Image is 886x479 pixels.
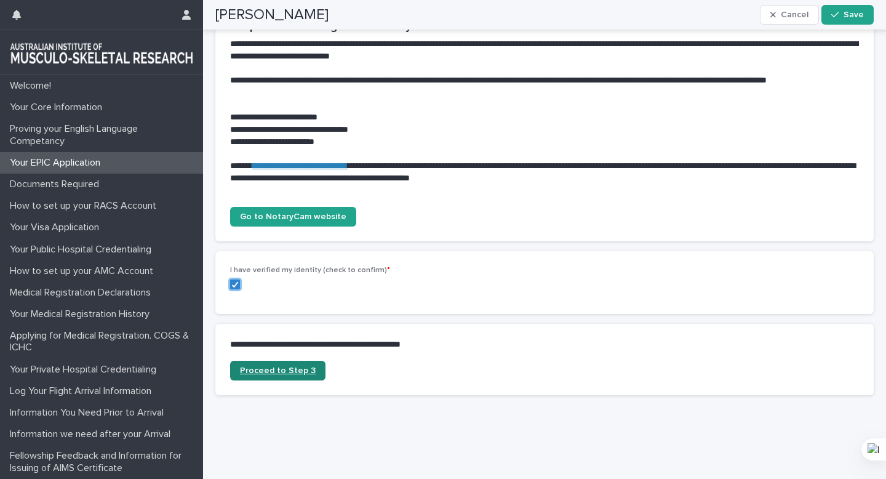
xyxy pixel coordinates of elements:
span: Go to NotaryCam website [240,212,346,221]
p: Your EPIC Application [5,157,110,169]
p: Your Visa Application [5,222,109,233]
button: Cancel [760,5,819,25]
p: Fellowship Feedback and Information for Issuing of AIMS Certificate [5,450,203,473]
a: Go to NotaryCam website [230,207,356,227]
p: Documents Required [5,179,109,190]
p: How to set up your RACS Account [5,200,166,212]
p: Information You Need Prior to Arrival [5,407,174,419]
p: Proving your English Language Competancy [5,123,203,147]
p: Welcome! [5,80,61,92]
p: Your Core Information [5,102,112,113]
span: Cancel [781,10,808,19]
p: Your Public Hospital Credentialing [5,244,161,256]
p: Information we need after your Arrival [5,429,180,440]
p: Applying for Medical Registration. COGS & ICHC [5,330,203,353]
span: Save [844,10,864,19]
img: 1xcjEmqDTcmQhduivVBy [10,40,193,65]
span: Proceed to Step 3 [240,366,316,375]
p: Your Private Hospital Credentialing [5,364,166,376]
span: I have verified my identity (check to confirm) [230,267,390,274]
p: Your Medical Registration History [5,308,159,320]
button: Save [821,5,874,25]
p: Log Your Flight Arrival Information [5,385,161,397]
h2: [PERSON_NAME] [215,6,329,24]
a: Proceed to Step 3 [230,361,325,380]
p: How to set up your AMC Account [5,265,163,277]
p: Medical Registration Declarations [5,287,161,299]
